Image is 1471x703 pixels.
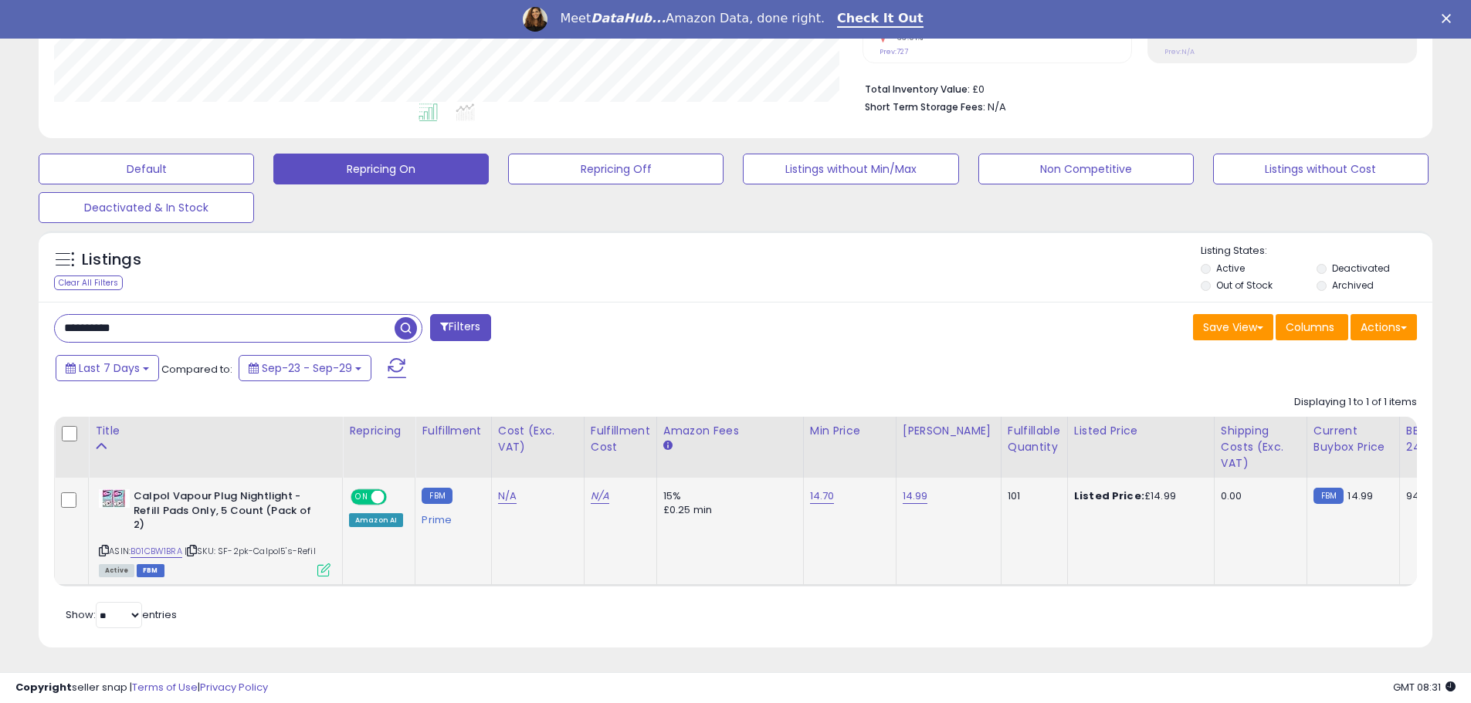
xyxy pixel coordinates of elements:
span: 14.99 [1347,488,1373,503]
a: Check It Out [837,11,924,28]
span: Columns [1286,319,1334,335]
label: Archived [1332,279,1374,292]
div: Listed Price [1074,423,1208,439]
small: FBM [1313,488,1344,504]
div: [PERSON_NAME] [903,423,995,439]
a: 14.99 [903,488,928,504]
strong: Copyright [15,680,72,695]
small: FBM [422,488,452,504]
span: FBM [137,564,164,577]
button: Sep-23 - Sep-29 [239,355,371,381]
button: Filters [430,314,490,341]
div: ASIN: [99,489,330,575]
div: 101 [1008,489,1056,503]
a: N/A [591,488,609,504]
button: Save View [1193,314,1273,340]
b: Calpol Vapour Plug Nightlight - Refill Pads Only, 5 Count (Pack of 2) [134,489,321,536]
button: Default [39,154,254,184]
div: Fulfillment [422,423,484,439]
div: Prime [422,508,479,526]
button: Non Competitive [978,154,1194,184]
div: £0.25 min [663,503,791,517]
label: Active [1216,262,1245,275]
a: Terms of Use [132,680,198,695]
i: DataHub... [591,11,666,25]
small: Amazon Fees. [663,439,673,453]
span: N/A [988,100,1006,114]
h5: Listings [82,249,141,271]
b: Total Inventory Value: [865,83,970,96]
label: Out of Stock [1216,279,1273,292]
div: Title [95,423,336,439]
button: Listings without Cost [1213,154,1429,184]
span: Compared to: [161,362,232,377]
span: Sep-23 - Sep-29 [262,360,352,376]
a: 14.70 [810,488,835,504]
div: 94% [1406,489,1457,503]
div: Repricing [349,423,408,439]
div: Fulfillment Cost [591,423,650,455]
small: Prev: N/A [1164,47,1195,56]
div: Amazon AI [349,513,403,527]
b: Listed Price: [1074,488,1144,503]
div: Current Buybox Price [1313,423,1393,455]
img: Profile image for Georgie [523,7,547,32]
div: Cost (Exc. VAT) [498,423,578,455]
label: Deactivated [1332,262,1390,275]
span: | SKU: SF-2pk-Calpol5's-Refil [185,545,316,557]
a: Privacy Policy [200,680,268,695]
div: Shipping Costs (Exc. VAT) [1221,423,1300,471]
li: £0 [865,79,1405,97]
button: Last 7 Days [56,355,159,381]
div: BB Share 24h. [1406,423,1463,455]
p: Listing States: [1201,244,1432,259]
div: seller snap | | [15,681,268,695]
a: B01CBW1BRA [130,545,182,558]
div: Amazon Fees [663,423,797,439]
div: Fulfillable Quantity [1008,423,1061,455]
small: -33.01% [886,32,924,43]
div: Meet Amazon Data, done right. [560,11,825,26]
span: ON [352,491,371,504]
img: 41gttV8iYsL._SL40_.jpg [99,489,130,508]
a: N/A [498,488,517,504]
button: Deactivated & In Stock [39,192,254,223]
div: Clear All Filters [54,275,123,290]
b: Short Term Storage Fees: [865,100,985,113]
button: Listings without Min/Max [743,154,958,184]
span: All listings currently available for purchase on Amazon [99,564,134,577]
span: 2025-10-7 08:31 GMT [1393,680,1456,695]
div: 0.00 [1221,489,1295,503]
small: Prev: 727 [880,47,908,56]
span: OFF [385,491,409,504]
div: £14.99 [1074,489,1202,503]
button: Columns [1276,314,1348,340]
div: 15% [663,489,791,503]
span: Last 7 Days [79,360,140,376]
div: Displaying 1 to 1 of 1 items [1294,395,1417,410]
button: Repricing Off [508,154,724,184]
div: Min Price [810,423,890,439]
button: Repricing On [273,154,489,184]
button: Actions [1351,314,1417,340]
span: Show: entries [66,607,177,622]
div: Close [1442,14,1457,23]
